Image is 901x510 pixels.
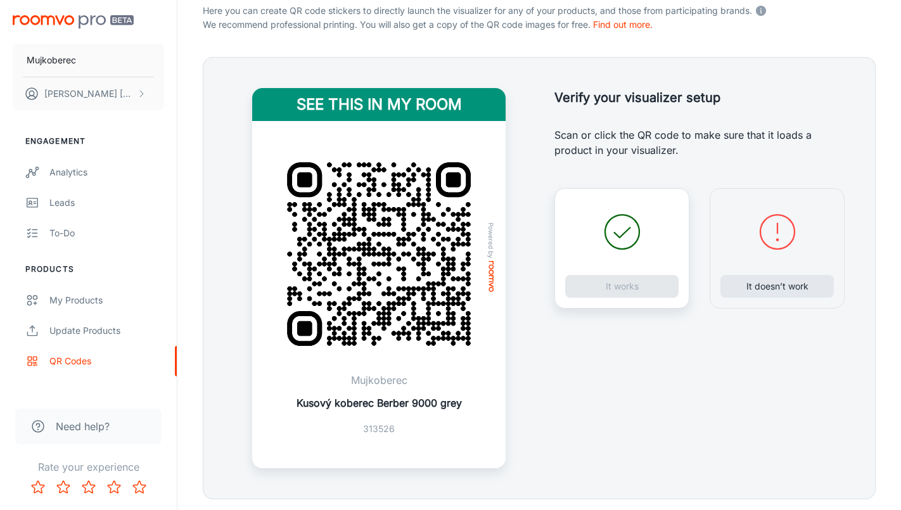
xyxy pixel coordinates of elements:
[76,475,101,500] button: Rate 3 star
[10,459,167,475] p: Rate your experience
[44,87,134,101] p: [PERSON_NAME] [PERSON_NAME]
[13,77,164,110] button: [PERSON_NAME] [PERSON_NAME]
[489,261,494,292] img: roomvo
[13,44,164,77] button: Mujkoberec
[27,53,76,67] p: Mujkoberec
[127,475,152,500] button: Rate 5 star
[101,475,127,500] button: Rate 4 star
[297,395,462,411] p: Kusový koberec Berber 9000 grey
[554,127,845,158] p: Scan or click the QR code to make sure that it loads a product in your visualizer.
[297,422,462,436] p: 313526
[252,88,506,468] a: See this in my roomQR Code ExamplePowered byroomvoMujkoberecKusový koberec Berber 9000 grey313526
[267,143,490,366] img: QR Code Example
[56,419,110,434] span: Need help?
[485,222,498,258] span: Powered by
[49,226,164,240] div: To-do
[203,18,876,32] p: We recommend professional printing. You will also get a copy of the QR code images for free.
[203,1,876,18] p: Here you can create QR code stickers to directly launch the visualizer for any of your products, ...
[49,293,164,307] div: My Products
[252,88,506,121] h4: See this in my room
[554,88,845,107] h5: Verify your visualizer setup
[593,19,653,30] a: Find out more.
[49,196,164,210] div: Leads
[49,354,164,368] div: QR Codes
[51,475,76,500] button: Rate 2 star
[49,165,164,179] div: Analytics
[720,275,834,298] button: It doesn’t work
[25,475,51,500] button: Rate 1 star
[13,15,134,29] img: Roomvo PRO Beta
[49,324,164,338] div: Update Products
[297,373,462,388] p: Mujkoberec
